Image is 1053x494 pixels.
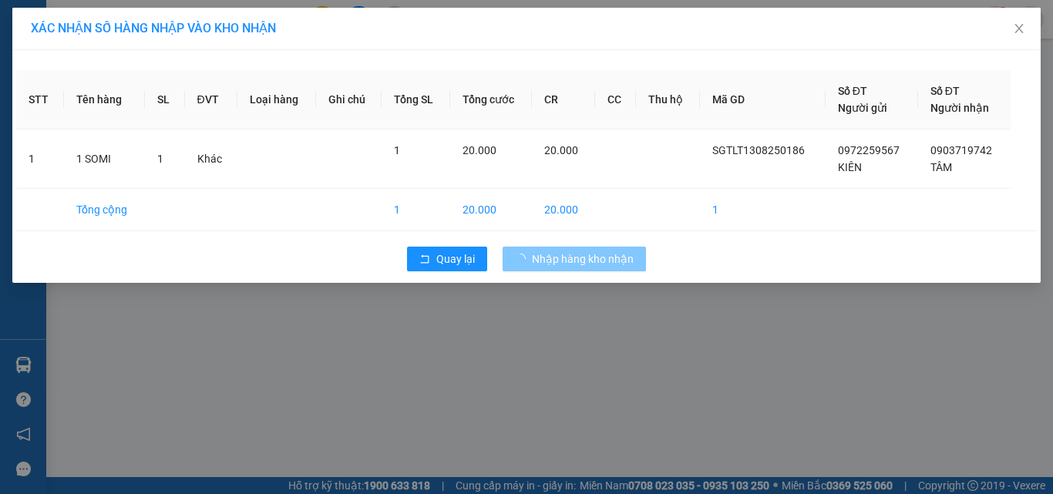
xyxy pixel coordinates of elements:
[930,85,960,97] span: Số ĐT
[532,189,594,231] td: 20.000
[997,8,1041,51] button: Close
[145,70,184,129] th: SL
[930,144,992,156] span: 0903719742
[930,161,952,173] span: TÂM
[185,70,238,129] th: ĐVT
[1013,22,1025,35] span: close
[595,70,637,129] th: CC
[382,70,450,129] th: Tổng SL
[407,247,487,271] button: rollbackQuay lại
[700,189,826,231] td: 1
[64,70,145,129] th: Tên hàng
[532,250,634,267] span: Nhập hàng kho nhận
[515,254,532,264] span: loading
[712,144,805,156] span: SGTLT1308250186
[16,70,64,129] th: STT
[930,102,989,114] span: Người nhận
[157,153,163,165] span: 1
[16,129,64,189] td: 1
[838,85,867,97] span: Số ĐT
[503,247,646,271] button: Nhập hàng kho nhận
[450,70,532,129] th: Tổng cước
[436,250,475,267] span: Quay lại
[31,21,276,35] span: XÁC NHẬN SỐ HÀNG NHẬP VÀO KHO NHẬN
[419,254,430,266] span: rollback
[838,144,900,156] span: 0972259567
[382,189,450,231] td: 1
[532,70,594,129] th: CR
[450,189,532,231] td: 20.000
[544,144,578,156] span: 20.000
[463,144,496,156] span: 20.000
[64,189,145,231] td: Tổng cộng
[838,161,862,173] span: KIÊN
[700,70,826,129] th: Mã GD
[838,102,887,114] span: Người gửi
[394,144,400,156] span: 1
[316,70,382,129] th: Ghi chú
[237,70,316,129] th: Loại hàng
[185,129,238,189] td: Khác
[64,129,145,189] td: 1 SOMI
[636,70,699,129] th: Thu hộ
